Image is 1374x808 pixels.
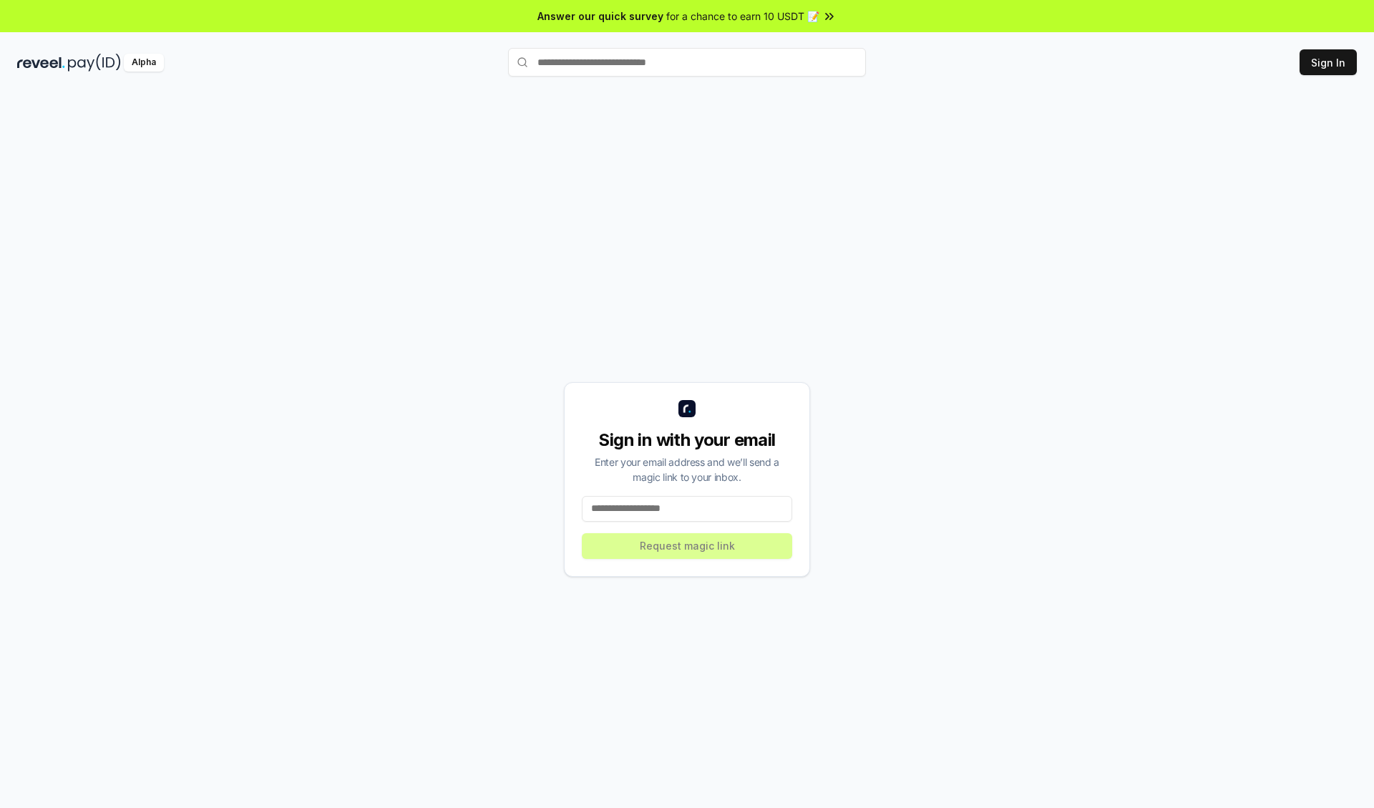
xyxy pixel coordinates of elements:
img: logo_small [678,400,696,417]
button: Sign In [1300,49,1357,75]
img: pay_id [68,54,121,72]
div: Sign in with your email [582,429,792,452]
div: Enter your email address and we’ll send a magic link to your inbox. [582,454,792,485]
span: Answer our quick survey [537,9,663,24]
span: for a chance to earn 10 USDT 📝 [666,9,819,24]
img: reveel_dark [17,54,65,72]
div: Alpha [124,54,164,72]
